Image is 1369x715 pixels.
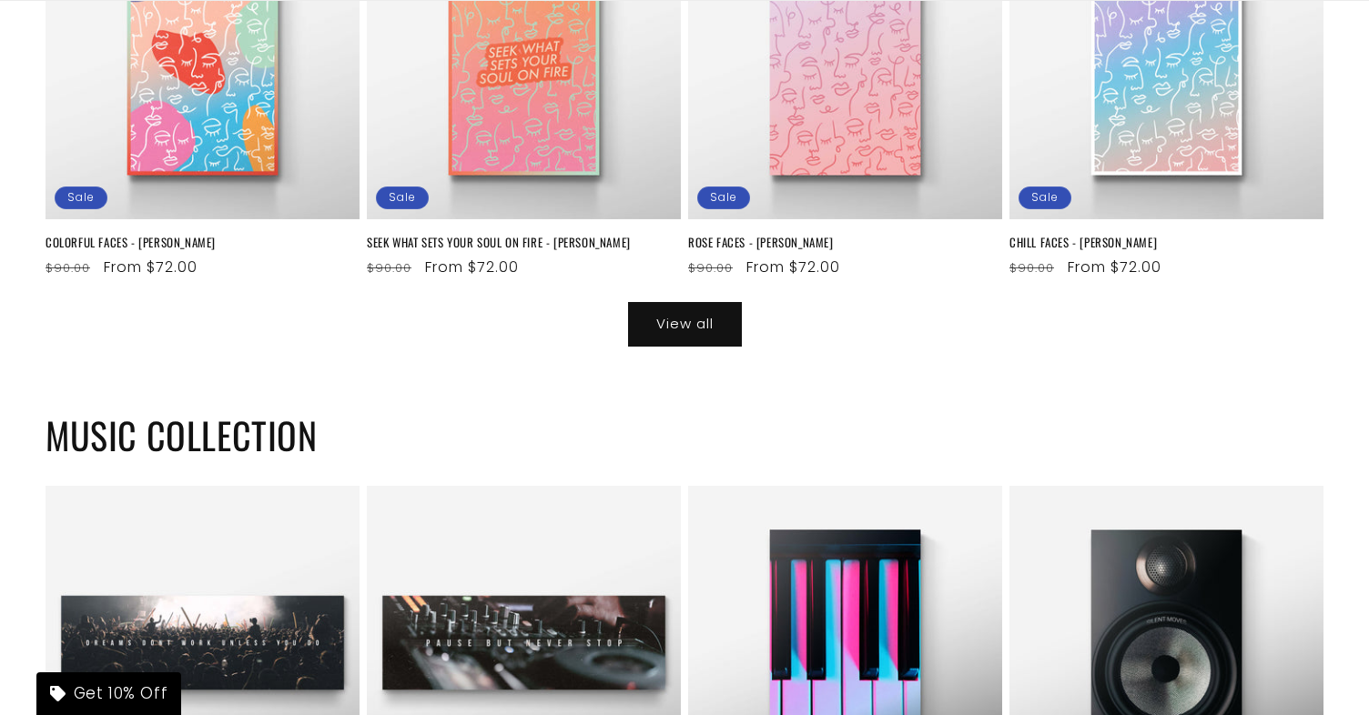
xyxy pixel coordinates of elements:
[629,303,741,346] a: View all products in the MANASI ARYA COLLECTION collection
[46,411,1323,458] h2: MUSIC COLLECTION
[367,235,681,250] a: SEEK WHAT SETS YOUR SOUL ON FIRE - [PERSON_NAME]
[46,235,360,250] a: COLORFUL FACES - [PERSON_NAME]
[1009,235,1323,250] a: CHILL FACES - [PERSON_NAME]
[36,672,181,715] div: Get 10% Off
[688,235,1002,250] a: ROSE FACES - [PERSON_NAME]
